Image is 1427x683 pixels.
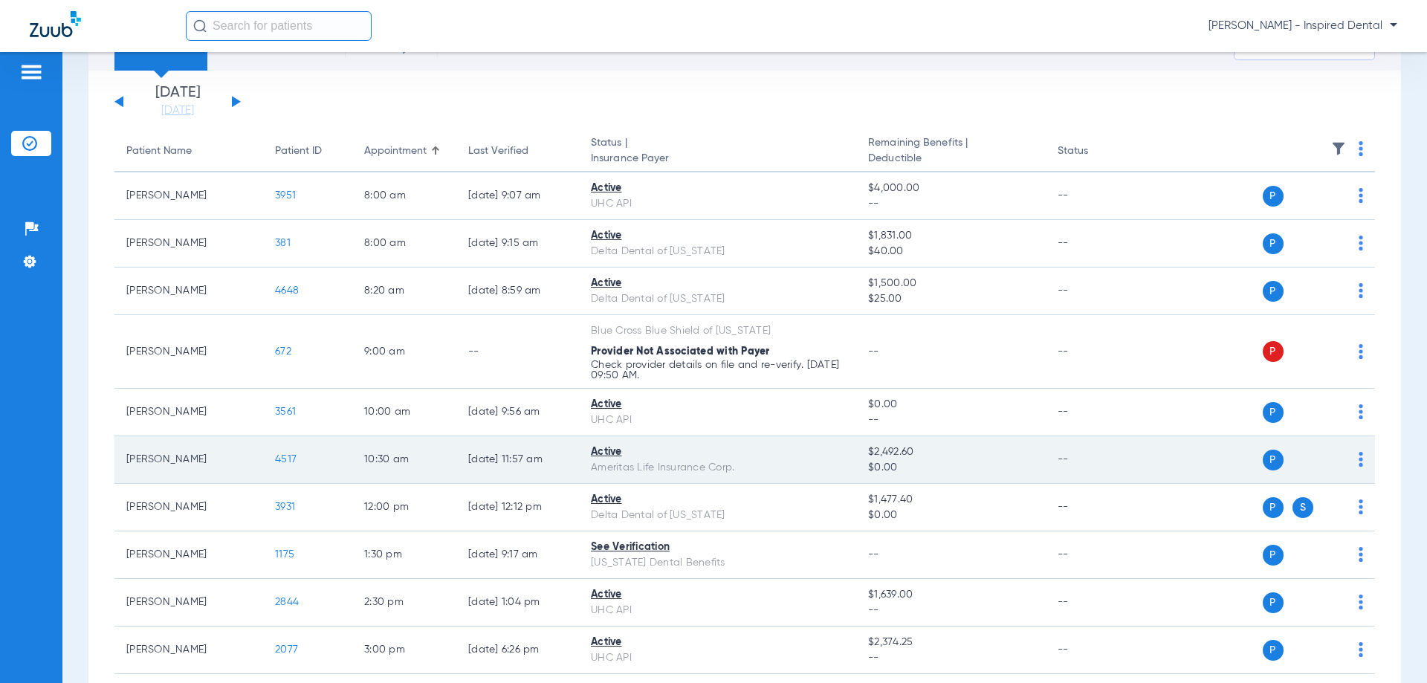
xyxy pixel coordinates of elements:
[868,181,1033,196] span: $4,000.00
[456,268,579,315] td: [DATE] 8:59 AM
[456,627,579,674] td: [DATE] 6:26 PM
[114,220,263,268] td: [PERSON_NAME]
[591,196,844,212] div: UHC API
[126,143,192,159] div: Patient Name
[114,579,263,627] td: [PERSON_NAME]
[591,360,844,381] p: Check provider details on file and re-verify. [DATE] 09:50 AM.
[1046,268,1146,315] td: --
[1046,436,1146,484] td: --
[1359,499,1363,514] img: group-dot-blue.svg
[868,549,879,560] span: --
[1263,186,1284,207] span: P
[868,291,1033,307] span: $25.00
[1046,389,1146,436] td: --
[868,276,1033,291] span: $1,500.00
[591,555,844,571] div: [US_STATE] Dental Benefits
[591,276,844,291] div: Active
[591,346,770,357] span: Provider Not Associated with Payer
[114,172,263,220] td: [PERSON_NAME]
[856,131,1045,172] th: Remaining Benefits |
[456,436,579,484] td: [DATE] 11:57 AM
[1046,315,1146,389] td: --
[1263,341,1284,362] span: P
[868,587,1033,603] span: $1,639.00
[30,11,81,37] img: Zuub Logo
[1359,236,1363,250] img: group-dot-blue.svg
[114,627,263,674] td: [PERSON_NAME]
[591,181,844,196] div: Active
[456,579,579,627] td: [DATE] 1:04 PM
[114,531,263,579] td: [PERSON_NAME]
[275,285,299,296] span: 4648
[1359,404,1363,419] img: group-dot-blue.svg
[456,315,579,389] td: --
[1263,281,1284,302] span: P
[1046,627,1146,674] td: --
[114,268,263,315] td: [PERSON_NAME]
[591,397,844,412] div: Active
[1331,141,1346,156] img: filter.svg
[1359,344,1363,359] img: group-dot-blue.svg
[1263,450,1284,470] span: P
[133,85,222,118] li: [DATE]
[456,220,579,268] td: [DATE] 9:15 AM
[1046,484,1146,531] td: --
[591,228,844,244] div: Active
[456,389,579,436] td: [DATE] 9:56 AM
[352,220,456,268] td: 8:00 AM
[1263,640,1284,661] span: P
[1359,141,1363,156] img: group-dot-blue.svg
[1292,497,1313,518] span: S
[1263,592,1284,613] span: P
[1046,172,1146,220] td: --
[352,436,456,484] td: 10:30 AM
[1046,531,1146,579] td: --
[1359,188,1363,203] img: group-dot-blue.svg
[19,63,43,81] img: hamburger-icon
[868,635,1033,650] span: $2,374.25
[456,172,579,220] td: [DATE] 9:07 AM
[275,597,299,607] span: 2844
[352,484,456,531] td: 12:00 PM
[868,151,1033,166] span: Deductible
[591,603,844,618] div: UHC API
[275,549,294,560] span: 1175
[591,635,844,650] div: Active
[193,19,207,33] img: Search Icon
[591,587,844,603] div: Active
[1359,283,1363,298] img: group-dot-blue.svg
[275,454,297,464] span: 4517
[591,508,844,523] div: Delta Dental of [US_STATE]
[364,143,427,159] div: Appointment
[591,323,844,339] div: Blue Cross Blue Shield of [US_STATE]
[275,143,340,159] div: Patient ID
[1046,579,1146,627] td: --
[868,444,1033,460] span: $2,492.60
[133,103,222,118] a: [DATE]
[868,492,1033,508] span: $1,477.40
[1359,452,1363,467] img: group-dot-blue.svg
[468,143,528,159] div: Last Verified
[868,346,879,357] span: --
[1263,402,1284,423] span: P
[114,315,263,389] td: [PERSON_NAME]
[1353,612,1427,683] iframe: Chat Widget
[275,143,322,159] div: Patient ID
[591,244,844,259] div: Delta Dental of [US_STATE]
[114,436,263,484] td: [PERSON_NAME]
[275,502,295,512] span: 3931
[352,531,456,579] td: 1:30 PM
[868,244,1033,259] span: $40.00
[591,412,844,428] div: UHC API
[275,190,296,201] span: 3951
[579,131,856,172] th: Status |
[591,492,844,508] div: Active
[1263,233,1284,254] span: P
[591,151,844,166] span: Insurance Payer
[352,268,456,315] td: 8:20 AM
[591,291,844,307] div: Delta Dental of [US_STATE]
[868,603,1033,618] span: --
[352,579,456,627] td: 2:30 PM
[591,650,844,666] div: UHC API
